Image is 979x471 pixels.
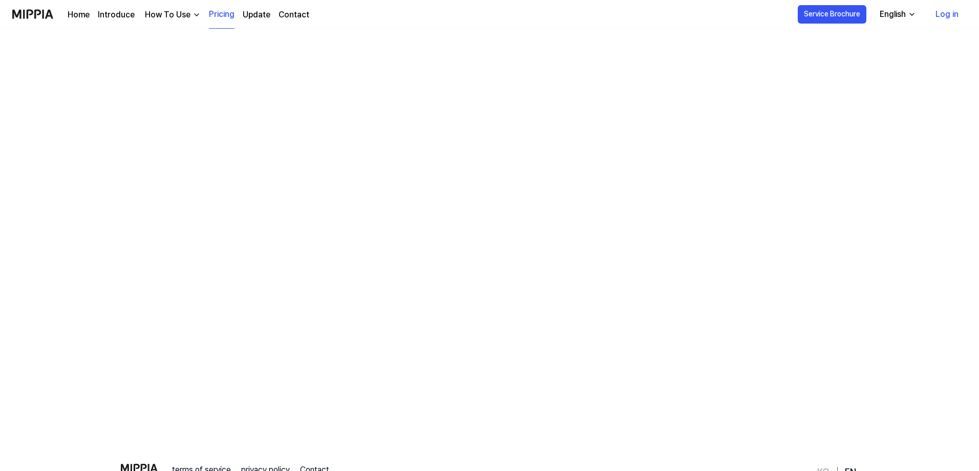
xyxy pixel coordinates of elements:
[798,5,866,24] button: Service Brochure
[98,9,135,21] a: Introduce
[143,9,193,21] div: How To Use
[143,9,201,21] button: How To Use
[243,9,270,21] a: Update
[878,8,908,21] div: English
[871,4,922,25] button: English
[68,9,90,21] a: Home
[193,11,201,19] img: down
[209,1,235,29] a: Pricing
[279,9,309,21] a: Contact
